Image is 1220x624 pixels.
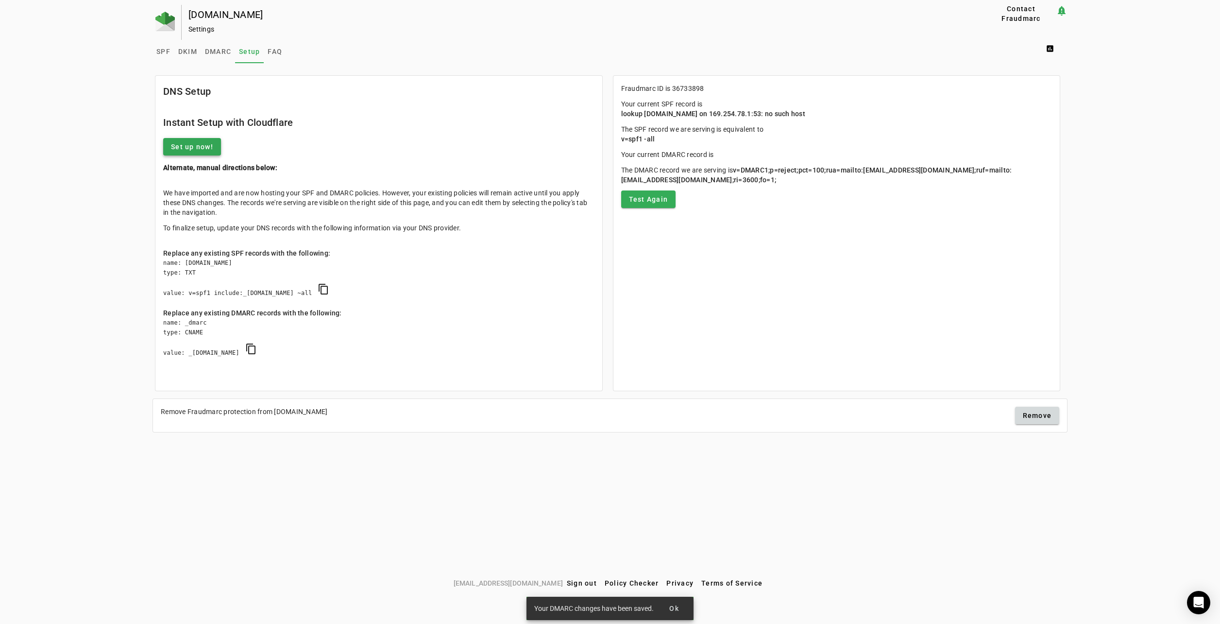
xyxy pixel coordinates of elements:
[171,142,213,152] span: Set up now!
[621,84,1052,93] p: Fraudmarc ID is 36733898
[601,574,663,592] button: Policy Checker
[268,48,282,55] span: FAQ
[454,578,563,589] span: [EMAIL_ADDRESS][DOMAIN_NAME]
[163,84,211,99] mat-card-title: DNS Setup
[621,124,1052,144] p: The SPF record we are serving is equivalent to
[986,5,1056,22] button: Contact Fraudmarc
[621,110,805,118] span: lookup [DOMAIN_NAME] on 169.254.78.1:53: no such host
[1187,591,1210,614] div: Open Intercom Messenger
[621,166,1012,184] span: v=DMARC1;p=reject;pct=100;rua=mailto:[EMAIL_ADDRESS][DOMAIN_NAME];ruf=mailto:[EMAIL_ADDRESS][DOMA...
[312,277,335,301] button: copy SPF
[235,40,264,63] a: Setup
[659,600,690,617] button: Ok
[161,407,328,416] div: Remove Fraudmarc protection from [DOMAIN_NAME]
[205,48,231,55] span: DMARC
[201,40,235,63] a: DMARC
[188,10,955,19] div: [DOMAIN_NAME]
[621,99,1052,119] p: Your current SPF record is
[669,605,679,612] span: Ok
[701,579,762,587] span: Terms of Service
[188,24,955,34] div: Settings
[605,579,659,587] span: Policy Checker
[163,223,594,233] p: To finalize setup, update your DNS records with the following information via your DNS provider.
[239,337,263,361] button: copy DMARC
[239,48,260,55] span: Setup
[156,48,170,55] span: SPF
[621,191,676,208] button: Test Again
[163,308,594,318] div: Replace any existing DMARC records with the following:
[163,248,594,258] div: Replace any existing SPF records with the following:
[567,579,597,587] span: Sign out
[666,579,694,587] span: Privacy
[697,574,766,592] button: Terms of Service
[1056,5,1067,17] mat-icon: notification_important
[163,258,594,308] div: name: [DOMAIN_NAME] type: TXT value: v=spf1 include:_[DOMAIN_NAME] ~all
[163,115,594,130] h2: Instant Setup with Cloudflare
[155,12,175,31] img: Fraudmarc Logo
[629,194,668,204] span: Test Again
[163,164,277,172] b: Alternate, manual directions below:
[621,150,1052,159] p: Your current DMARC record is
[990,4,1052,23] span: Contact Fraudmarc
[178,48,197,55] span: DKIM
[1015,407,1060,424] button: Remove
[163,188,594,217] p: We have imported and are now hosting your SPF and DMARC policies. However, your existing policies...
[174,40,201,63] a: DKIM
[264,40,286,63] a: FAQ
[621,165,1052,185] p: The DMARC record we are serving is
[526,597,659,620] div: Your DMARC changes have been saved.
[163,318,594,368] div: name: _dmarc type: CNAME value: _[DOMAIN_NAME]
[563,574,601,592] button: Sign out
[163,138,221,156] button: Set up now!
[621,135,655,143] span: v=spf1 -all
[662,574,697,592] button: Privacy
[152,40,174,63] a: SPF
[1023,411,1052,420] span: Remove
